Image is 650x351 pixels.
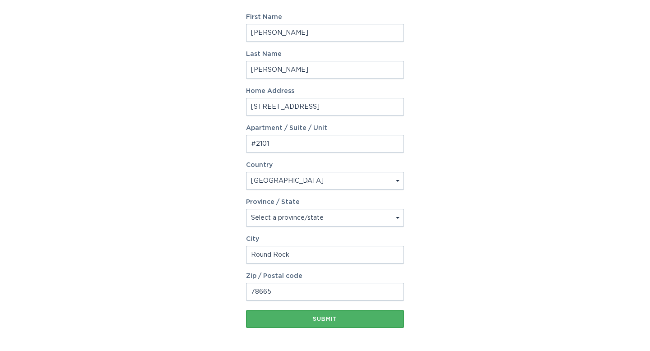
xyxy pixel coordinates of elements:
[246,199,300,205] label: Province / State
[246,310,404,328] button: Submit
[246,125,404,131] label: Apartment / Suite / Unit
[246,88,404,94] label: Home Address
[251,316,399,322] div: Submit
[246,51,404,57] label: Last Name
[246,273,404,279] label: Zip / Postal code
[246,236,404,242] label: City
[246,14,404,20] label: First Name
[246,162,273,168] label: Country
